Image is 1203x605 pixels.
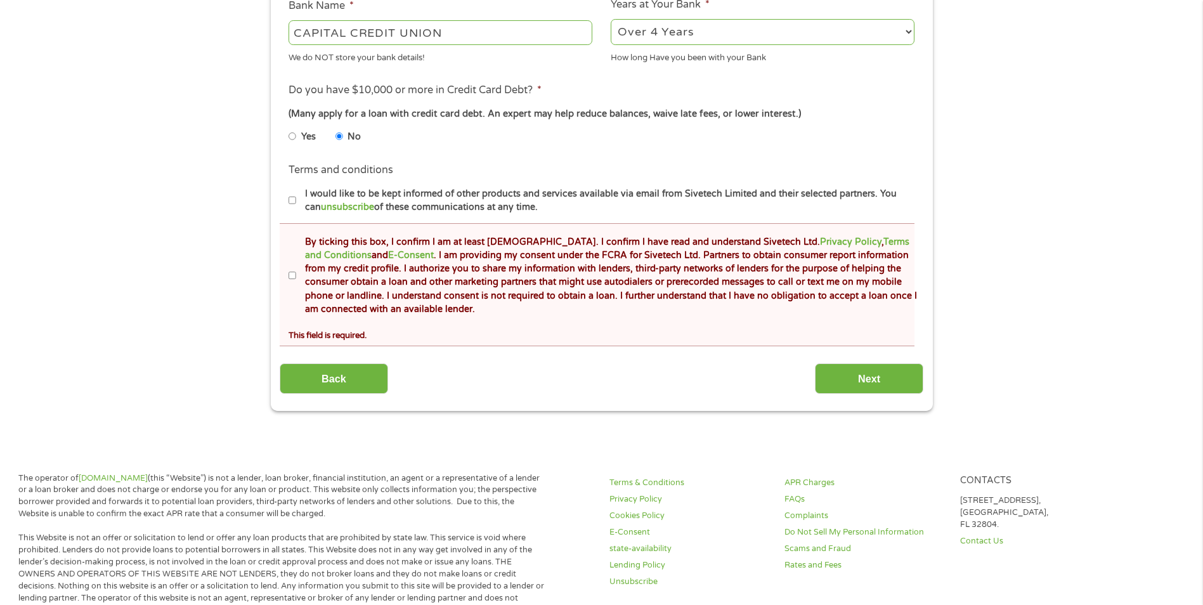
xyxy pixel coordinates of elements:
[388,250,434,261] a: E-Consent
[301,130,316,144] label: Yes
[289,164,393,177] label: Terms and conditions
[289,107,914,121] div: (Many apply for a loan with credit card debt. An expert may help reduce balances, waive late fees...
[305,237,909,261] a: Terms and Conditions
[784,510,944,522] a: Complaints
[784,526,944,538] a: Do Not Sell My Personal Information
[784,559,944,571] a: Rates and Fees
[609,526,769,538] a: E-Consent
[18,472,545,521] p: The operator of (this “Website”) is not a lender, loan broker, financial institution, an agent or...
[296,235,918,316] label: By ticking this box, I confirm I am at least [DEMOGRAPHIC_DATA]. I confirm I have read and unders...
[784,543,944,555] a: Scams and Fraud
[280,363,388,394] input: Back
[289,84,542,97] label: Do you have $10,000 or more in Credit Card Debt?
[609,477,769,489] a: Terms & Conditions
[289,325,914,342] div: This field is required.
[960,535,1120,547] a: Contact Us
[960,475,1120,487] h4: Contacts
[960,495,1120,531] p: [STREET_ADDRESS], [GEOGRAPHIC_DATA], FL 32804.
[296,187,918,214] label: I would like to be kept informed of other products and services available via email from Sivetech...
[784,493,944,505] a: FAQs
[815,363,923,394] input: Next
[348,130,361,144] label: No
[609,576,769,588] a: Unsubscribe
[609,510,769,522] a: Cookies Policy
[79,473,148,483] a: [DOMAIN_NAME]
[784,477,944,489] a: APR Charges
[321,202,374,212] a: unsubscribe
[820,237,881,247] a: Privacy Policy
[609,493,769,505] a: Privacy Policy
[609,543,769,555] a: state-availability
[609,559,769,571] a: Lending Policy
[289,47,592,64] div: We do NOT store your bank details!
[611,47,914,64] div: How long Have you been with your Bank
